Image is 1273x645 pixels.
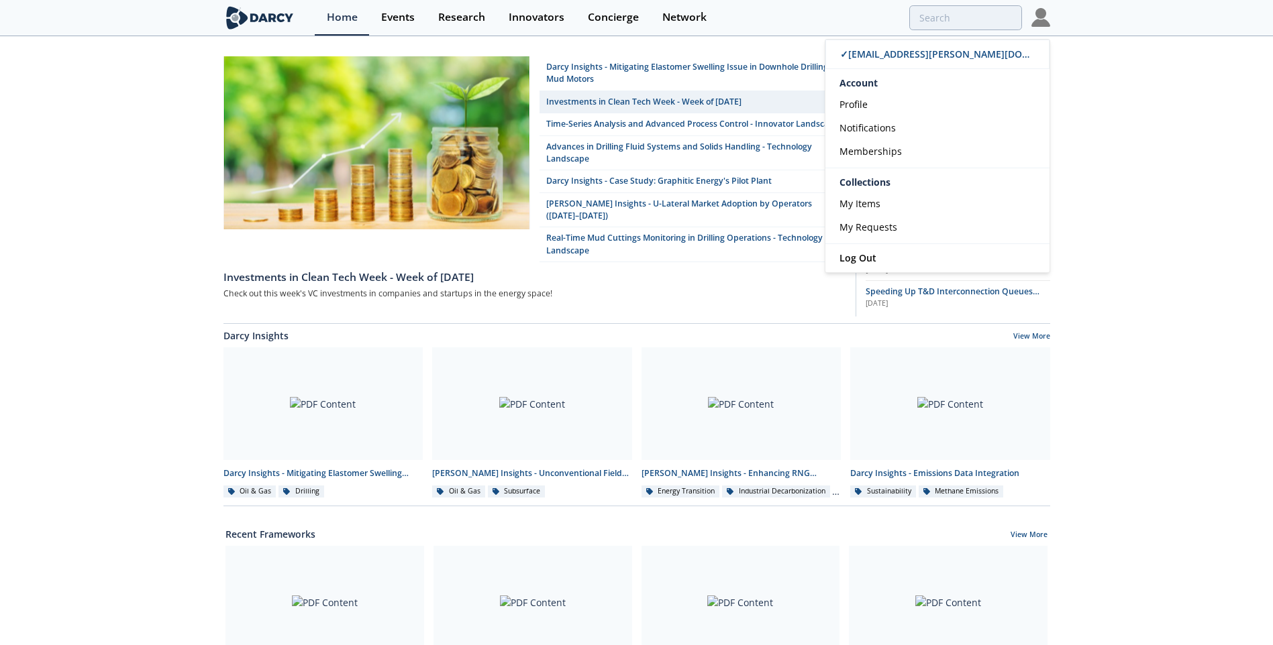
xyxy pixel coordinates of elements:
div: Darcy Insights - Emissions Data Integration [850,467,1050,479]
a: Memberships [825,139,1050,163]
div: Drilling [278,485,324,497]
a: [PERSON_NAME] Insights - U-Lateral Market Adoption by Operators ([DATE]–[DATE]) [540,193,846,228]
img: logo-wide.svg [223,6,297,30]
div: Events [381,12,415,23]
div: Subsurface [488,485,546,497]
div: Sustainability [850,485,916,497]
span: My Items [839,197,880,210]
span: ✓ [EMAIL_ADDRESS][PERSON_NAME][DOMAIN_NAME] [840,48,1082,60]
span: Notifications [839,121,896,134]
img: Profile [1031,8,1050,27]
a: Darcy Insights [223,329,289,343]
a: Darcy Insights - Case Study: Graphitic Energy's Pilot Plant [540,170,846,192]
a: Real-Time Mud Cuttings Monitoring in Drilling Operations - Technology Landscape [540,227,846,262]
div: Research [438,12,485,23]
div: Investments in Clean Tech Week - Week of [DATE] [223,270,846,286]
div: Collections [825,173,1050,192]
div: Network [662,12,707,23]
div: Concierge [588,12,639,23]
a: Profile [825,93,1050,116]
a: Recent Frameworks [225,527,315,541]
a: My Requests [825,215,1050,239]
a: Time-Series Analysis and Advanced Process Control - Innovator Landscape [540,113,846,135]
span: My Requests [839,221,897,233]
span: Log Out [839,251,876,264]
div: Check out this week's VC investments in companies and startups in the energy space! [223,285,846,302]
span: Speeding Up T&D Interconnection Queues with Enhanced Software Solutions [866,286,1039,309]
a: My Items [825,192,1050,215]
a: Investments in Clean Tech Week - Week of [DATE] [540,91,846,113]
div: Energy Transition [642,485,720,497]
a: PDF Content Darcy Insights - Emissions Data Integration Sustainability Methane Emissions [846,347,1055,498]
div: Industrial Decarbonization [722,485,830,497]
div: Darcy Insights - Mitigating Elastomer Swelling Issue in Downhole Drilling Mud Motors [223,467,423,479]
a: View More [1011,530,1048,542]
a: ✓[EMAIL_ADDRESS][PERSON_NAME][DOMAIN_NAME] [825,40,1050,69]
div: Oil & Gas [432,485,485,497]
a: Speeding Up T&D Interconnection Queues with Enhanced Software Solutions [DATE] [866,286,1050,308]
div: Account [825,69,1050,93]
span: Profile [839,98,868,111]
a: Log Out [825,244,1050,272]
div: Home [327,12,358,23]
a: Darcy Insights - Mitigating Elastomer Swelling Issue in Downhole Drilling Mud Motors [540,56,846,91]
div: [PERSON_NAME] Insights - Enhancing RNG innovation [642,467,842,479]
a: PDF Content [PERSON_NAME] Insights - Enhancing RNG innovation Energy Transition Industrial Decarb... [637,347,846,498]
div: Oil & Gas [223,485,276,497]
a: PDF Content Darcy Insights - Mitigating Elastomer Swelling Issue in Downhole Drilling Mud Motors ... [219,347,428,498]
a: PDF Content [PERSON_NAME] Insights - Unconventional Field Development Optimization through Geoche... [427,347,637,498]
div: Methane Emissions [919,485,1004,497]
a: Investments in Clean Tech Week - Week of [DATE] [223,262,846,285]
div: [DATE] [866,298,1050,309]
div: [PERSON_NAME] Insights - Unconventional Field Development Optimization through Geochemical Finger... [432,467,632,479]
span: Memberships [839,145,902,158]
a: View More [1013,331,1050,343]
div: Innovators [509,12,564,23]
a: Notifications [825,116,1050,139]
input: Advanced Search [909,5,1022,30]
a: Advances in Drilling Fluid Systems and Solids Handling - Technology Landscape [540,136,846,171]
